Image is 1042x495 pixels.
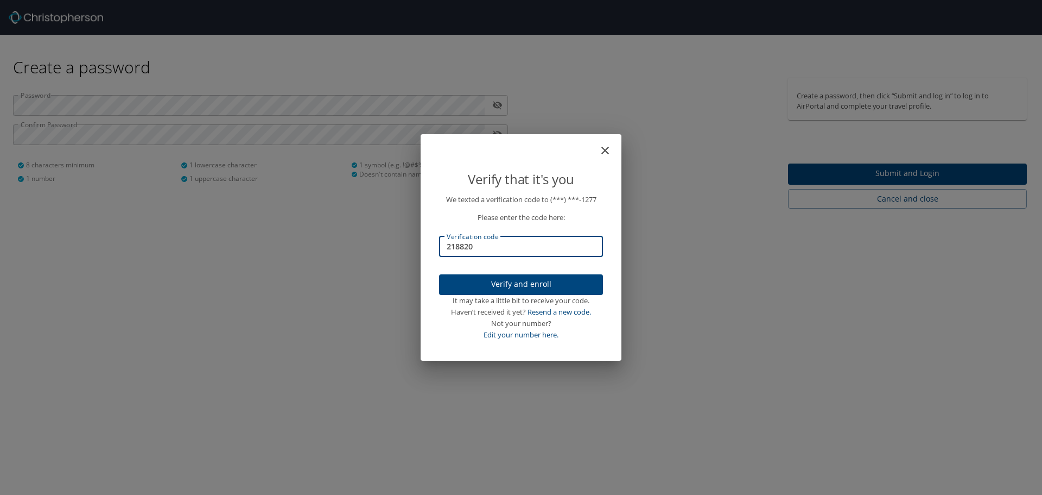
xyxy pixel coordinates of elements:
[528,307,591,317] a: Resend a new code.
[604,139,617,152] button: close
[439,318,603,329] div: Not your number?
[439,212,603,223] p: Please enter the code here:
[439,306,603,318] div: Haven’t received it yet?
[439,194,603,205] p: We texted a verification code to (***) ***- 1277
[439,274,603,296] button: Verify and enroll
[439,169,603,190] p: Verify that it's you
[439,295,603,306] div: It may take a little bit to receive your code.
[484,330,558,340] a: Edit your number here.
[448,278,594,291] span: Verify and enroll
